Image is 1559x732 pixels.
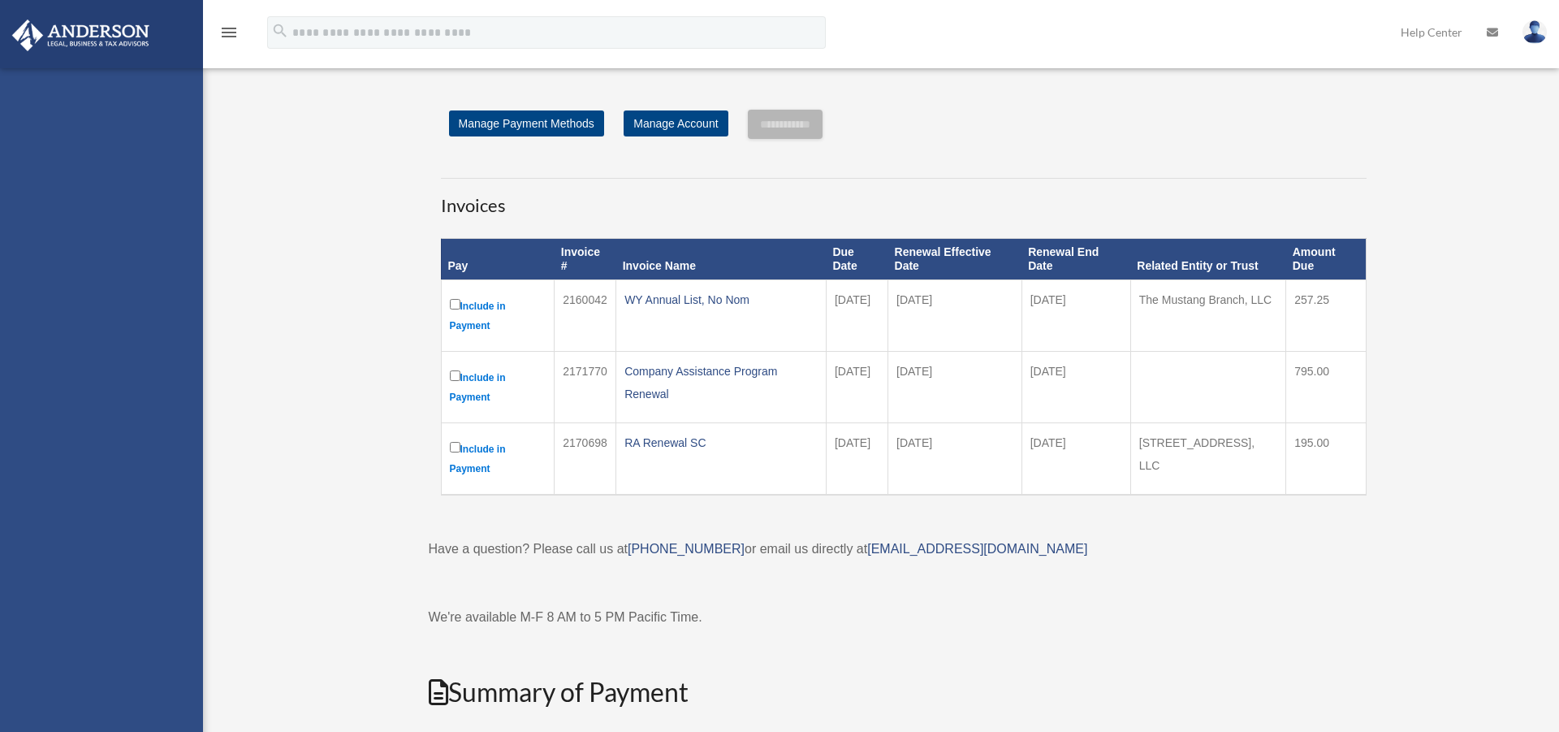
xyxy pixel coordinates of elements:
th: Pay [441,239,555,280]
i: menu [219,23,239,42]
h3: Invoices [441,178,1367,219]
a: menu [219,28,239,42]
th: Invoice Name [616,239,827,280]
td: 2171770 [555,351,616,422]
th: Renewal End Date [1021,239,1130,280]
a: [EMAIL_ADDRESS][DOMAIN_NAME] [867,542,1087,556]
input: Include in Payment [450,442,460,453]
p: We're available M-F 8 AM to 5 PM Pacific Time. [429,606,1379,629]
td: [DATE] [1021,422,1130,495]
td: [DATE] [826,279,887,351]
div: WY Annual List, No Nom [624,288,818,311]
td: [DATE] [888,422,1022,495]
h2: Summary of Payment [429,674,1379,711]
td: 195.00 [1286,422,1366,495]
img: Anderson Advisors Platinum Portal [7,19,154,51]
i: search [271,22,289,40]
td: [DATE] [826,422,887,495]
td: [DATE] [888,279,1022,351]
p: Have a question? Please call us at or email us directly at [429,538,1379,561]
a: Manage Account [624,110,728,136]
input: Include in Payment [450,370,460,381]
td: 2160042 [555,279,616,351]
input: Include in Payment [450,299,460,310]
td: 257.25 [1286,279,1366,351]
th: Invoice # [555,239,616,280]
label: Include in Payment [450,439,546,479]
th: Renewal Effective Date [888,239,1022,280]
a: [PHONE_NUMBER] [628,542,745,556]
label: Include in Payment [450,296,546,336]
td: 795.00 [1286,351,1366,422]
td: The Mustang Branch, LLC [1130,279,1285,351]
td: [DATE] [1021,351,1130,422]
label: Include in Payment [450,367,546,407]
th: Related Entity or Trust [1130,239,1285,280]
div: Company Assistance Program Renewal [624,360,818,405]
img: User Pic [1522,20,1547,44]
td: [DATE] [1021,279,1130,351]
td: 2170698 [555,422,616,495]
td: [STREET_ADDRESS], LLC [1130,422,1285,495]
td: [DATE] [888,351,1022,422]
a: Manage Payment Methods [449,110,604,136]
th: Amount Due [1286,239,1366,280]
div: RA Renewal SC [624,431,818,454]
td: [DATE] [826,351,887,422]
th: Due Date [826,239,887,280]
